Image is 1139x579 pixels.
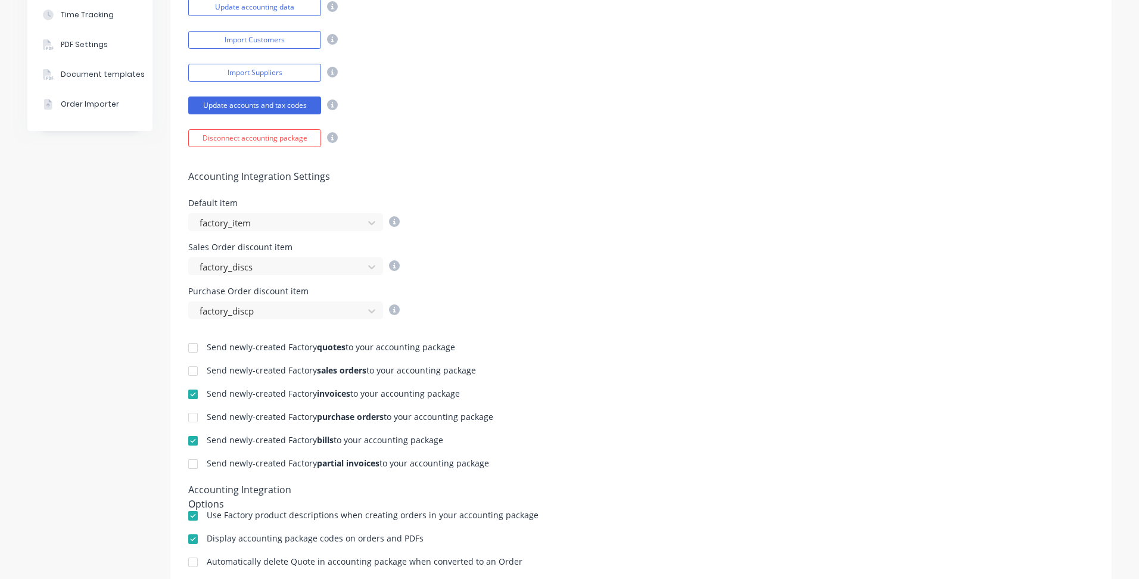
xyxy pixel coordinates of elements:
div: Time Tracking [61,10,114,20]
div: Automatically delete Quote in accounting package when converted to an Order [207,558,522,566]
div: Order Importer [61,99,119,110]
div: Default item [188,199,400,207]
b: invoices [317,388,350,399]
button: Import Suppliers [188,64,321,82]
div: Send newly-created Factory to your accounting package [207,390,460,398]
b: purchase orders [317,411,384,422]
button: PDF Settings [27,30,153,60]
button: Document templates [27,60,153,89]
b: sales orders [317,365,366,376]
div: Send newly-created Factory to your accounting package [207,436,443,444]
div: Purchase Order discount item [188,287,400,295]
div: Send newly-created Factory to your accounting package [207,459,489,468]
div: Sales Order discount item [188,243,400,251]
h5: Accounting Integration Settings [188,171,1094,182]
div: Use Factory product descriptions when creating orders in your accounting package [207,511,539,519]
div: Display accounting package codes on orders and PDFs [207,534,424,543]
button: Disconnect accounting package [188,129,321,147]
b: bills [317,434,334,446]
div: Send newly-created Factory to your accounting package [207,366,476,375]
div: Send newly-created Factory to your accounting package [207,343,455,351]
button: Update accounts and tax codes [188,96,321,114]
button: Import Customers [188,31,321,49]
b: quotes [317,341,346,353]
div: Send newly-created Factory to your accounting package [207,413,493,421]
div: Accounting Integration Options [188,482,328,499]
button: Order Importer [27,89,153,119]
div: Document templates [61,69,145,80]
div: PDF Settings [61,39,108,50]
b: partial invoices [317,457,379,469]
